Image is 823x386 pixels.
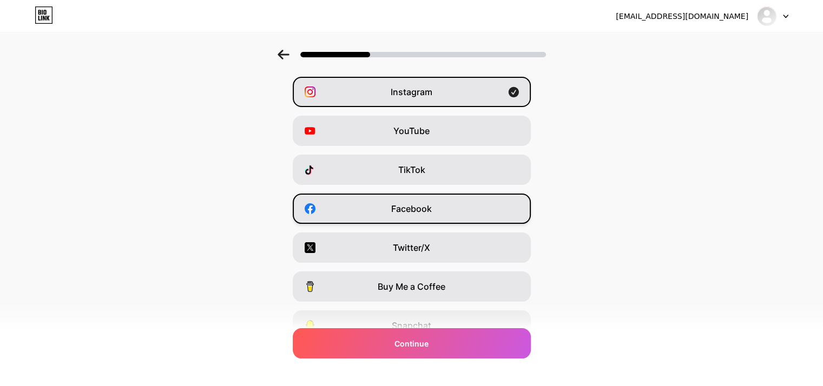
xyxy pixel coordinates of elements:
span: Facebook [391,202,432,215]
span: Buy Me a Coffee [378,280,445,293]
div: [EMAIL_ADDRESS][DOMAIN_NAME] [616,11,748,22]
span: Twitter/X [393,241,430,254]
span: Snapchat [392,319,431,332]
img: Amr Abdulkader [756,6,777,26]
span: TikTok [398,163,425,176]
span: Instagram [391,85,432,98]
span: I have a website [379,358,445,371]
span: Continue [394,338,429,349]
span: YouTube [393,124,430,137]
